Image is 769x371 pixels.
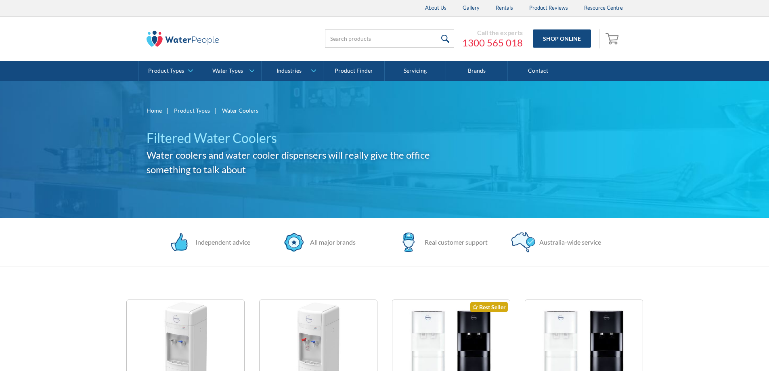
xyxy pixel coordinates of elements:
[385,61,446,81] a: Servicing
[462,29,523,37] div: Call the experts
[421,237,488,247] div: Real customer support
[174,106,210,115] a: Product Types
[147,128,457,148] h1: Filtered Water Coolers
[603,29,623,48] a: Open empty cart
[214,105,218,115] div: |
[470,302,508,312] div: Best Seller
[222,106,258,115] div: Water Coolers
[212,67,243,74] div: Water Types
[277,67,302,74] div: Industries
[166,105,170,115] div: |
[325,29,454,48] input: Search products
[535,237,601,247] div: Australia-wide service
[688,331,769,371] iframe: podium webchat widget bubble
[147,148,457,177] h2: Water coolers and water cooler dispensers will really give the office something to talk about
[462,37,523,49] a: 1300 565 018
[508,61,569,81] a: Contact
[148,67,184,74] div: Product Types
[191,237,250,247] div: Independent advice
[323,61,385,81] a: Product Finder
[139,61,200,81] a: Product Types
[200,61,261,81] a: Water Types
[606,32,621,45] img: shopping cart
[446,61,507,81] a: Brands
[147,106,162,115] a: Home
[306,237,356,247] div: All major brands
[147,31,219,47] img: The Water People
[533,29,591,48] a: Shop Online
[262,61,323,81] a: Industries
